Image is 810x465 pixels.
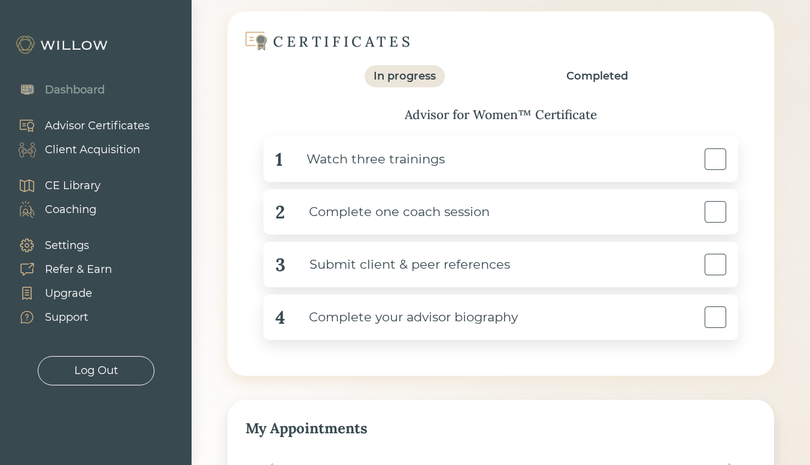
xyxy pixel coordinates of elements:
div: Settings [45,238,89,254]
div: CERTIFICATES [273,32,413,51]
div: In progress [374,68,436,84]
a: Advisor Certificates [6,114,150,138]
a: Dashboard [6,78,105,102]
div: 4 [275,304,285,331]
div: Submit client & peer references [286,251,510,278]
a: Upgrade [6,281,112,305]
div: Upgrade [45,285,92,302]
a: Settings [6,233,112,257]
div: Coaching [45,202,96,218]
div: Log Out [74,363,118,379]
div: Refer & Earn [45,262,112,278]
img: Willow [15,35,111,54]
a: Coaching [6,197,101,221]
a: CE Library [6,174,101,197]
a: Refer & Earn [6,257,112,281]
div: Dashboard [45,82,105,98]
div: Completed [566,68,628,84]
div: Advisor for Women™ Certificate [251,105,750,124]
div: My Appointments [245,418,756,439]
div: CE Library [45,178,101,194]
div: Watch three trainings [283,146,445,173]
div: Complete your advisor biography [285,304,518,331]
div: 3 [275,251,286,278]
div: 2 [275,199,285,226]
div: Support [45,309,88,326]
div: Complete one coach session [285,199,490,226]
div: Client Acquisition [45,142,140,158]
div: 1 [275,146,283,173]
a: Client Acquisition [6,138,150,162]
div: Advisor Certificates [45,118,150,134]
